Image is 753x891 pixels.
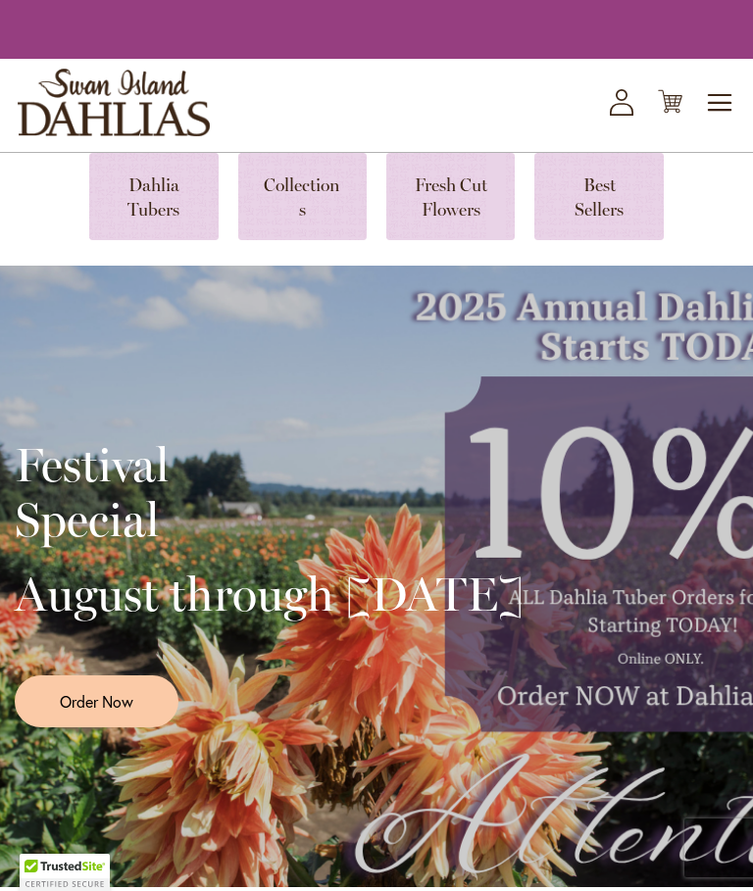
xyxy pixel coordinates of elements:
[15,675,178,727] a: Order Now
[60,690,133,713] span: Order Now
[15,567,524,621] h2: August through [DATE]
[15,437,524,547] h2: Festival Special
[18,69,210,136] a: store logo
